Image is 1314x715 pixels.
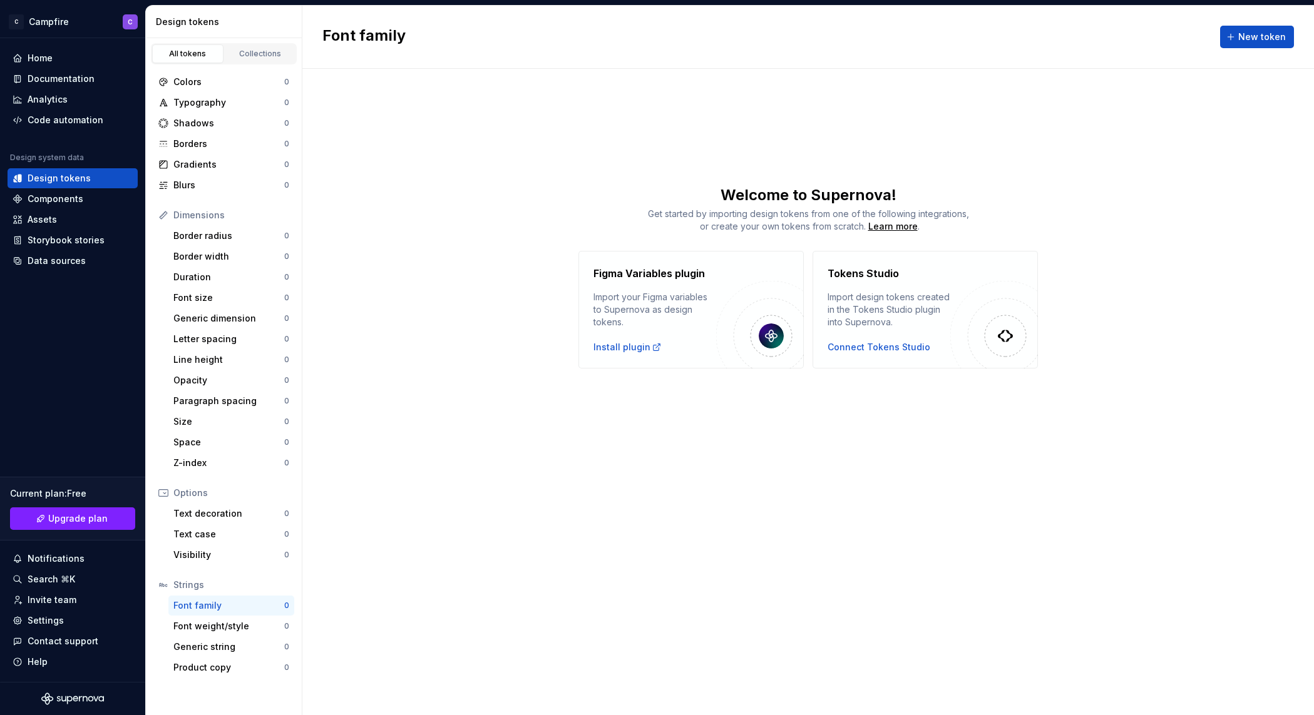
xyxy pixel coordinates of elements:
[8,611,138,631] a: Settings
[8,89,138,109] a: Analytics
[648,208,969,231] span: Get started by importing design tokens from one of the following integrations, or create your own...
[3,8,143,35] button: CCampfireC
[173,620,284,632] div: Font weight/style
[284,396,289,406] div: 0
[168,453,294,473] a: Z-index0
[284,293,289,303] div: 0
[284,118,289,128] div: 0
[28,614,64,627] div: Settings
[284,417,289,427] div: 0
[284,458,289,468] div: 0
[284,251,289,261] div: 0
[284,313,289,323] div: 0
[28,93,68,106] div: Analytics
[173,641,284,653] div: Generic string
[28,52,53,64] div: Home
[128,17,133,27] div: C
[173,549,284,561] div: Visibility
[48,512,108,525] span: Upgrade plan
[173,415,284,428] div: Size
[828,341,930,353] button: Connect Tokens Studio
[28,234,105,246] div: Storybook stories
[284,601,289,611] div: 0
[168,288,294,308] a: Font size0
[284,334,289,344] div: 0
[28,573,75,586] div: Search ⌘K
[153,113,294,133] a: Shadows0
[8,48,138,68] a: Home
[284,272,289,282] div: 0
[168,308,294,328] a: Generic dimension0
[173,158,284,171] div: Gradients
[8,631,138,651] button: Contact support
[284,642,289,652] div: 0
[284,160,289,170] div: 0
[828,291,950,328] div: Import design tokens created in the Tokens Studio plugin into Supernova.
[173,271,284,283] div: Duration
[156,16,297,28] div: Design tokens
[1220,26,1294,48] button: New token
[8,210,138,230] a: Assets
[9,14,24,29] div: C
[28,213,57,226] div: Assets
[28,552,85,565] div: Notifications
[168,504,294,524] a: Text decoration0
[284,355,289,365] div: 0
[168,616,294,636] a: Font weight/style0
[284,231,289,241] div: 0
[168,545,294,565] a: Visibility0
[168,267,294,287] a: Duration0
[8,652,138,672] button: Help
[173,250,284,263] div: Border width
[168,596,294,616] a: Font family0
[173,374,284,387] div: Opacity
[173,395,284,407] div: Paragraph spacing
[284,621,289,631] div: 0
[168,657,294,677] a: Product copy0
[868,220,918,233] a: Learn more
[10,153,84,163] div: Design system data
[173,457,284,469] div: Z-index
[168,524,294,544] a: Text case0
[168,412,294,432] a: Size0
[153,93,294,113] a: Typography0
[10,507,135,530] a: Upgrade plan
[29,16,69,28] div: Campfire
[173,292,284,304] div: Font size
[8,110,138,130] a: Code automation
[153,72,294,92] a: Colors0
[284,662,289,672] div: 0
[593,291,716,328] div: Import your Figma variables to Supernova as design tokens.
[168,370,294,390] a: Opacity0
[173,138,284,150] div: Borders
[593,341,662,353] a: Install plugin
[173,579,289,591] div: Strings
[173,117,284,129] div: Shadows
[28,193,83,205] div: Components
[168,246,294,266] a: Border width0
[10,487,135,500] div: Current plan : Free
[28,635,98,647] div: Contact support
[173,353,284,366] div: Line height
[173,436,284,449] div: Space
[173,179,284,191] div: Blurs
[168,432,294,452] a: Space0
[8,189,138,209] a: Components
[1238,31,1286,43] span: New token
[284,509,289,519] div: 0
[173,230,284,242] div: Border radius
[828,266,899,281] h4: Tokens Studio
[284,180,289,190] div: 0
[153,175,294,195] a: Blurs0
[8,569,138,589] button: Search ⌘K
[8,230,138,250] a: Storybook stories
[284,77,289,87] div: 0
[153,155,294,175] a: Gradients0
[173,209,289,221] div: Dimensions
[173,528,284,540] div: Text case
[284,529,289,539] div: 0
[173,599,284,612] div: Font family
[284,98,289,108] div: 0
